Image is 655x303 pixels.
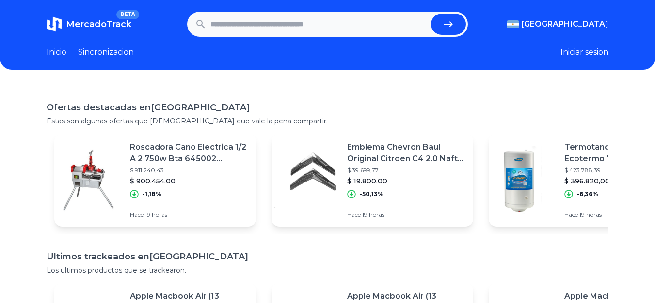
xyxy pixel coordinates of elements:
span: MercadoTrack [66,19,131,30]
a: Sincronizacion [78,46,134,58]
p: Los ultimos productos que se trackearon. [47,265,608,275]
p: Emblema Chevron Baul Original Citroen C4 2.0 Nafta 07-12 [347,141,465,165]
a: Featured imageEmblema Chevron Baul Original Citroen C4 2.0 Nafta 07-12$ 39.699,77$ 19.800,00-50,1... [272,134,473,227]
span: [GEOGRAPHIC_DATA] [521,18,608,30]
button: [GEOGRAPHIC_DATA] [507,18,608,30]
img: Featured image [272,146,339,214]
p: $ 900.454,00 [130,176,248,186]
p: $ 19.800,00 [347,176,465,186]
a: Featured imageRoscadora Caño Electrica 1/2 A 2 750w Bta 645002 Profesional$ 911.240,43$ 900.454,0... [54,134,256,227]
p: $ 911.240,43 [130,167,248,174]
p: -50,13% [360,190,383,198]
p: Hace 19 horas [347,211,465,219]
p: -1,18% [143,190,161,198]
img: Featured image [489,146,557,214]
p: Estas son algunas ofertas que [DEMOGRAPHIC_DATA] que vale la pena compartir. [47,116,608,126]
a: MercadoTrackBETA [47,16,131,32]
img: Argentina [507,20,519,28]
p: Roscadora Caño Electrica 1/2 A 2 750w Bta 645002 Profesional [130,141,248,165]
img: Featured image [54,146,122,214]
p: -6,36% [577,190,598,198]
span: BETA [116,10,139,19]
h1: Ultimos trackeados en [GEOGRAPHIC_DATA] [47,250,608,263]
button: Iniciar sesion [560,46,608,58]
h1: Ofertas destacadas en [GEOGRAPHIC_DATA] [47,101,608,114]
p: $ 39.699,77 [347,167,465,174]
a: Inicio [47,46,66,58]
p: Hace 19 horas [130,211,248,219]
img: MercadoTrack [47,16,62,32]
